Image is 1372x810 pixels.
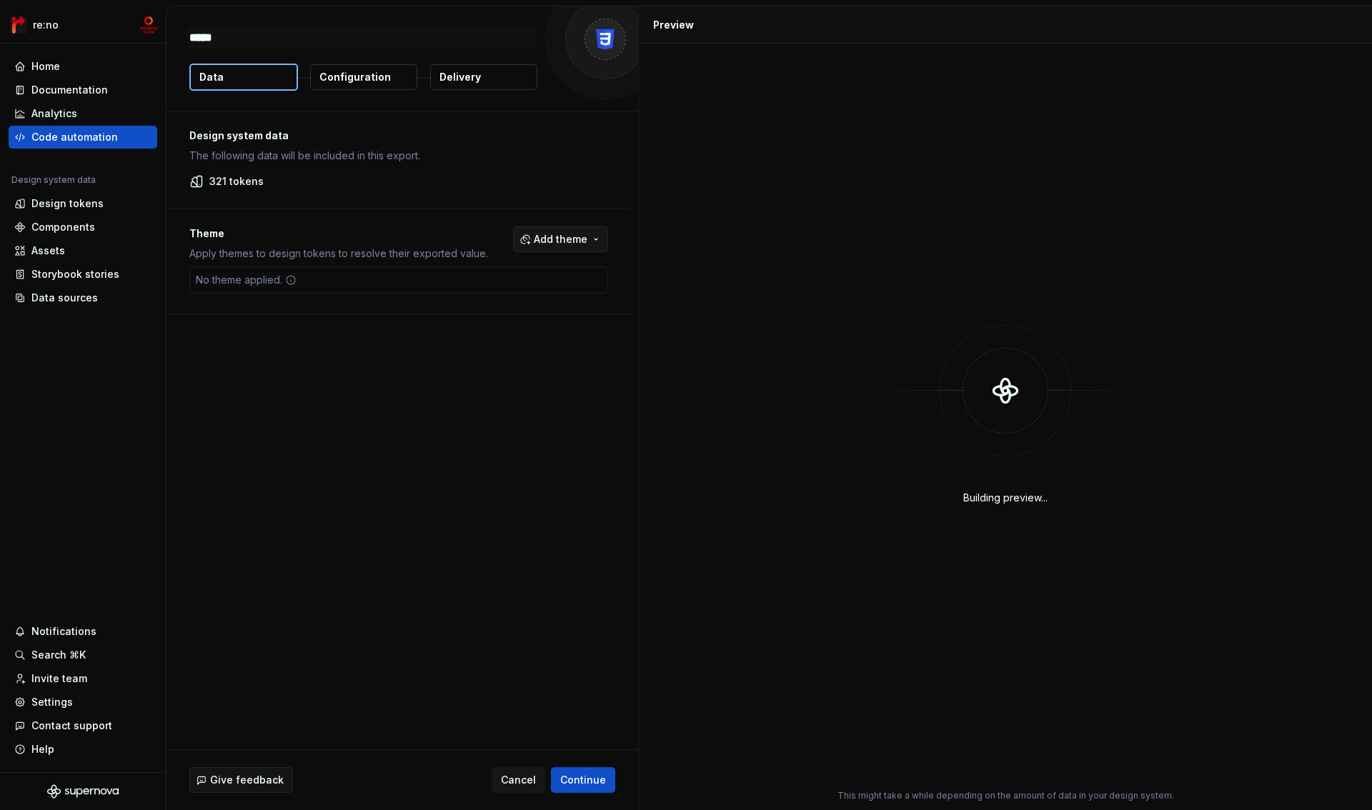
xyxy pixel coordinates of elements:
a: Design tokens [9,192,157,215]
p: Data [199,70,224,84]
a: Code automation [9,126,157,149]
button: Help [9,738,157,761]
a: Assets [9,239,157,262]
div: Help [31,742,54,756]
img: mc-develop [140,16,157,34]
div: re:no [33,18,59,32]
p: Configuration [319,70,391,84]
div: Invite team [31,671,87,686]
a: Components [9,216,157,239]
a: Settings [9,691,157,714]
button: Continue [551,767,615,793]
div: Contact support [31,719,112,733]
p: Apply themes to design tokens to resolve their exported value. [189,246,488,261]
div: Components [31,220,95,234]
div: Analytics [31,106,77,121]
button: Contact support [9,714,157,737]
p: Delivery [439,70,481,84]
div: Settings [31,695,73,709]
button: Add theme [513,226,608,252]
div: Code automation [31,130,118,144]
div: Building preview... [963,491,1048,505]
p: Design system data [189,129,608,143]
div: Assets [31,244,65,258]
button: re:nomc-develop [3,9,163,40]
svg: Supernova Logo [47,784,119,799]
span: Give feedback [210,773,284,787]
div: Data sources [31,291,98,305]
a: Data sources [9,286,157,309]
button: Delivery [430,64,537,90]
span: Cancel [501,773,536,787]
div: Design tokens [31,196,104,211]
div: Storybook stories [31,267,119,281]
p: This might take a while depending on the amount of data in your design system. [837,790,1174,801]
button: Search ⌘K [9,644,157,666]
img: 4ec385d3-6378-425b-8b33-6545918efdc5.png [10,16,27,34]
span: Continue [560,773,606,787]
button: Cancel [492,767,545,793]
button: Configuration [310,64,417,90]
button: Data [189,64,298,91]
a: Analytics [9,102,157,125]
div: No theme applied. [190,267,302,293]
p: Theme [189,226,488,241]
a: Home [9,55,157,78]
div: Search ⌘K [31,648,86,662]
button: Give feedback [189,767,293,793]
span: Add theme [534,232,587,246]
p: 321 tokens [209,174,264,189]
div: Design system data [11,174,96,186]
a: Documentation [9,79,157,101]
div: Home [31,59,60,74]
div: Preview [653,18,694,32]
p: The following data will be included in this export. [189,149,608,163]
div: Notifications [31,624,96,639]
a: Storybook stories [9,263,157,286]
div: Documentation [31,83,108,97]
a: Invite team [9,667,157,690]
button: Notifications [9,620,157,643]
